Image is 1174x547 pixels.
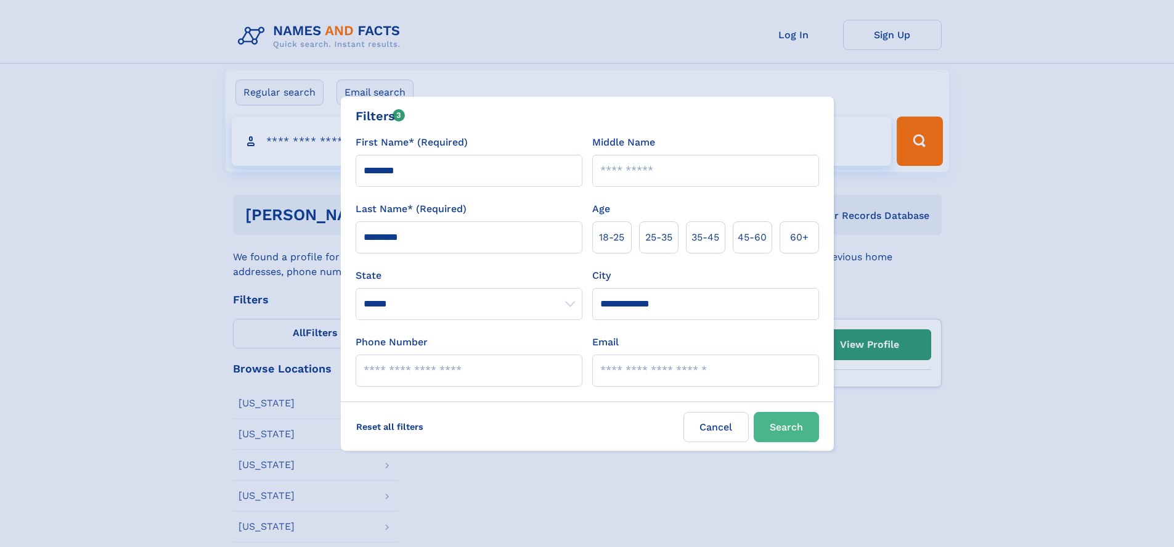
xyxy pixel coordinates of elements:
[599,230,624,245] span: 18‑25
[592,202,610,216] label: Age
[356,268,582,283] label: State
[356,202,467,216] label: Last Name* (Required)
[356,107,406,125] div: Filters
[738,230,767,245] span: 45‑60
[683,412,749,442] label: Cancel
[645,230,672,245] span: 25‑35
[356,135,468,150] label: First Name* (Required)
[592,268,611,283] label: City
[790,230,809,245] span: 60+
[592,335,619,350] label: Email
[592,135,655,150] label: Middle Name
[754,412,819,442] button: Search
[348,412,431,442] label: Reset all filters
[691,230,719,245] span: 35‑45
[356,335,428,350] label: Phone Number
